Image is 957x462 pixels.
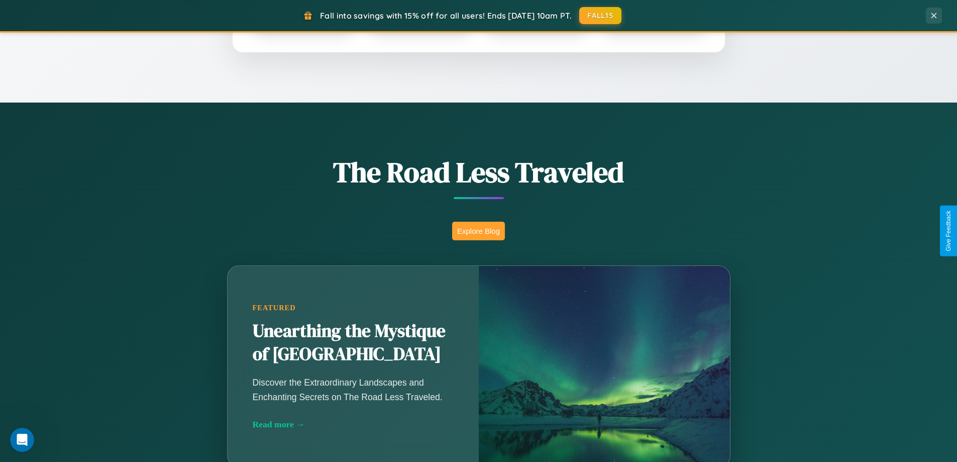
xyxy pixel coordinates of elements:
div: Give Feedback [945,211,952,251]
h2: Unearthing the Mystique of [GEOGRAPHIC_DATA] [253,320,454,366]
iframe: Intercom live chat [10,428,34,452]
p: Discover the Extraordinary Landscapes and Enchanting Secrets on The Road Less Traveled. [253,376,454,404]
h1: The Road Less Traveled [177,153,780,192]
button: Explore Blog [452,222,505,240]
span: Fall into savings with 15% off for all users! Ends [DATE] 10am PT. [320,11,572,21]
button: FALL15 [579,7,621,24]
div: Featured [253,304,454,312]
div: Read more → [253,419,454,430]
